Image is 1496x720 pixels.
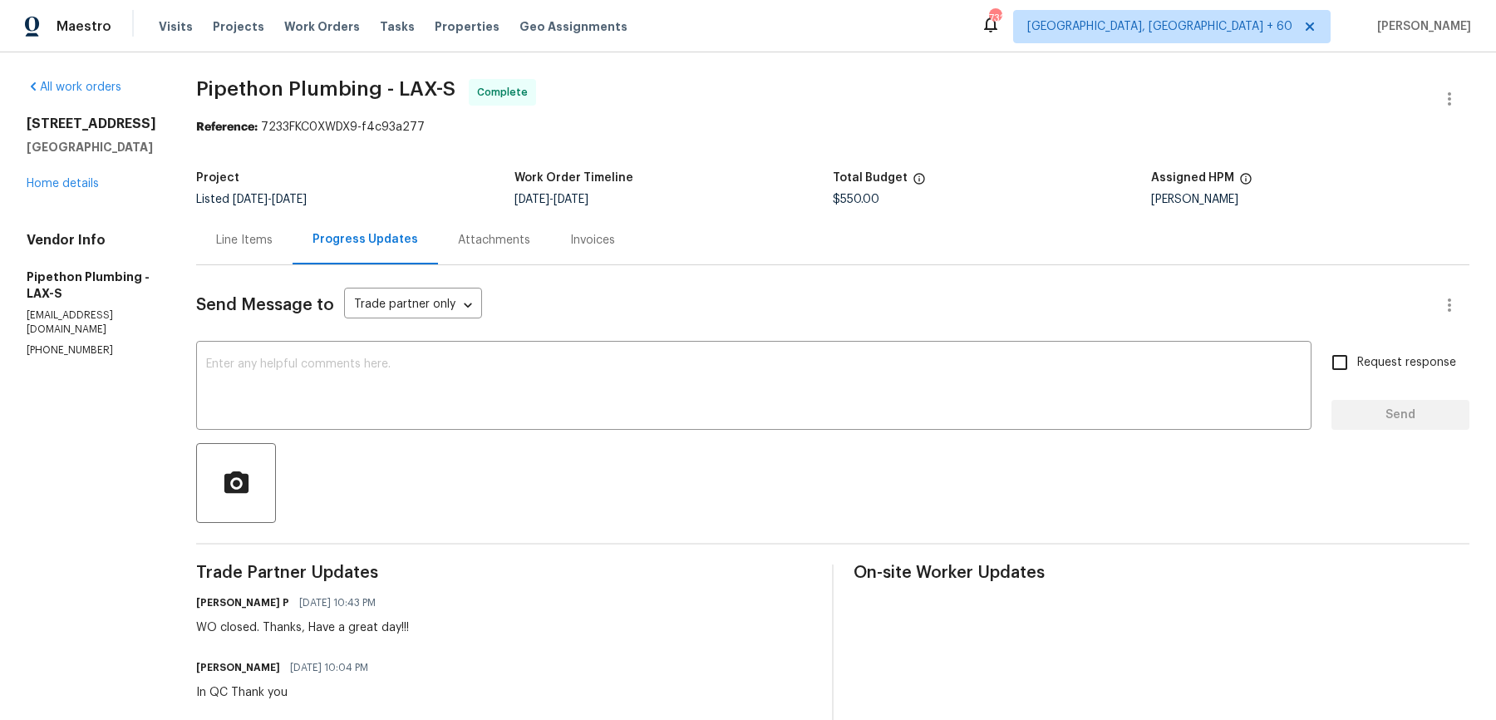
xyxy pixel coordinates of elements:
span: [DATE] [233,194,268,205]
span: Trade Partner Updates [196,565,812,581]
h5: Assigned HPM [1151,172,1234,184]
span: Listed [196,194,307,205]
h6: [PERSON_NAME] P [196,594,289,611]
span: Projects [213,18,264,35]
span: On-site Worker Updates [854,565,1469,581]
h5: Project [196,172,239,184]
span: The total cost of line items that have been proposed by Opendoor. This sum includes line items th... [913,172,926,194]
span: Geo Assignments [519,18,627,35]
div: WO closed. Thanks, Have a great day!!! [196,619,409,636]
span: Complete [477,84,534,101]
b: Reference: [196,121,258,133]
span: Request response [1357,354,1456,372]
span: The hpm assigned to this work order. [1239,172,1252,194]
a: All work orders [27,81,121,93]
div: In QC Thank you [196,684,378,701]
p: [EMAIL_ADDRESS][DOMAIN_NAME] [27,308,156,337]
h5: Pipethon Plumbing - LAX-S [27,269,156,302]
h2: [STREET_ADDRESS] [27,116,156,132]
h6: [PERSON_NAME] [196,659,280,676]
h4: Vendor Info [27,232,156,249]
div: 732 [989,10,1001,27]
span: [DATE] [272,194,307,205]
h5: Work Order Timeline [514,172,633,184]
span: Visits [159,18,193,35]
a: Home details [27,178,99,190]
span: Maestro [57,18,111,35]
p: [PHONE_NUMBER] [27,343,156,358]
span: [DATE] [554,194,588,205]
div: Trade partner only [344,292,482,319]
span: $550.00 [833,194,879,205]
div: Invoices [570,232,615,249]
h5: Total Budget [833,172,908,184]
div: [PERSON_NAME] [1151,194,1469,205]
span: Pipethon Plumbing - LAX-S [196,79,455,99]
span: Work Orders [284,18,360,35]
span: Properties [435,18,499,35]
span: [DATE] [514,194,549,205]
span: - [514,194,588,205]
span: [DATE] 10:43 PM [299,594,376,611]
div: Attachments [458,232,530,249]
div: Progress Updates [312,231,418,248]
span: [DATE] 10:04 PM [290,659,368,676]
div: 7233FKC0XWDX9-f4c93a277 [196,119,1469,136]
span: Tasks [380,21,415,32]
span: [PERSON_NAME] [1371,18,1471,35]
span: Send Message to [196,297,334,313]
span: - [233,194,307,205]
h5: [GEOGRAPHIC_DATA] [27,139,156,155]
span: [GEOGRAPHIC_DATA], [GEOGRAPHIC_DATA] + 60 [1027,18,1292,35]
div: Line Items [216,232,273,249]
